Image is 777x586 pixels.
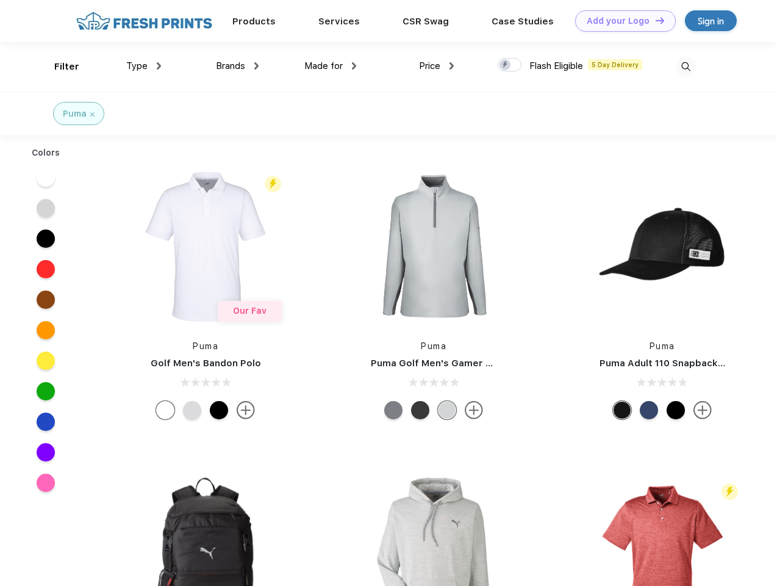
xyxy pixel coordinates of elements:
[698,14,724,28] div: Sign in
[693,401,712,419] img: more.svg
[640,401,658,419] div: Peacoat with Qut Shd
[656,17,664,24] img: DT
[183,401,201,419] div: High Rise
[126,60,148,71] span: Type
[237,401,255,419] img: more.svg
[63,107,87,120] div: Puma
[151,358,261,369] a: Golf Men's Bandon Polo
[676,57,696,77] img: desktop_search.svg
[254,62,259,70] img: dropdown.png
[449,62,454,70] img: dropdown.png
[233,306,267,316] span: Our Fav
[685,10,737,31] a: Sign in
[421,341,446,351] a: Puma
[411,401,429,419] div: Puma Black
[587,16,650,26] div: Add your Logo
[613,401,631,419] div: Pma Blk with Pma Blk
[667,401,685,419] div: Pma Blk Pma Blk
[73,10,216,32] img: fo%20logo%202.webp
[54,60,79,74] div: Filter
[318,16,360,27] a: Services
[384,401,403,419] div: Quiet Shade
[156,401,174,419] div: Bright White
[304,60,343,71] span: Made for
[265,176,281,192] img: flash_active_toggle.svg
[157,62,161,70] img: dropdown.png
[588,59,642,70] span: 5 Day Delivery
[232,16,276,27] a: Products
[465,401,483,419] img: more.svg
[529,60,583,71] span: Flash Eligible
[124,165,287,328] img: func=resize&h=266
[210,401,228,419] div: Puma Black
[403,16,449,27] a: CSR Swag
[722,483,738,500] img: flash_active_toggle.svg
[23,146,70,159] div: Colors
[352,62,356,70] img: dropdown.png
[193,341,218,351] a: Puma
[438,401,456,419] div: High Rise
[216,60,245,71] span: Brands
[90,112,95,117] img: filter_cancel.svg
[353,165,515,328] img: func=resize&h=266
[371,358,564,369] a: Puma Golf Men's Gamer Golf Quarter-Zip
[419,60,440,71] span: Price
[650,341,675,351] a: Puma
[581,165,743,328] img: func=resize&h=266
